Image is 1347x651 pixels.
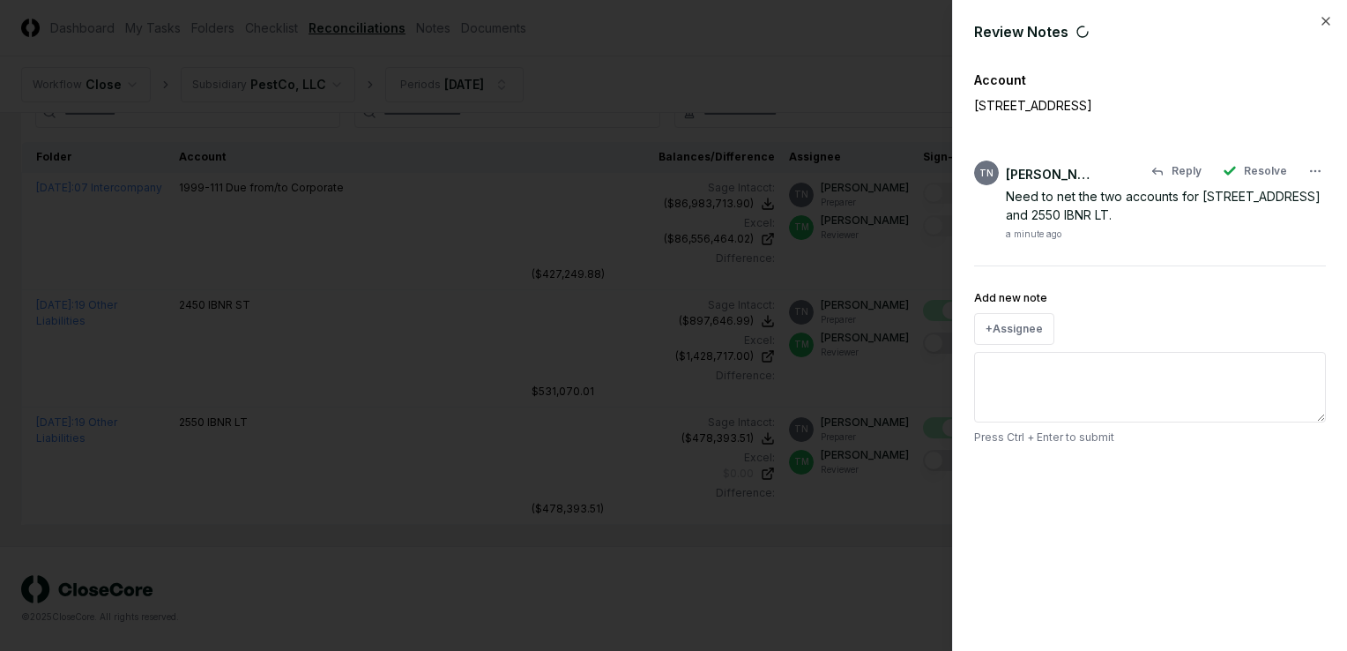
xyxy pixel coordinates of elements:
[1006,165,1094,183] div: [PERSON_NAME]
[979,167,994,180] span: TN
[974,21,1326,42] div: Review Notes
[1212,155,1298,187] button: Resolve
[974,430,1326,445] p: Press Ctrl + Enter to submit
[1006,187,1326,224] div: Need to net the two accounts for [STREET_ADDRESS] and 2550 IBNR LT.
[974,71,1326,89] div: Account
[974,313,1054,345] button: +Assignee
[974,291,1047,304] label: Add new note
[1140,155,1212,187] button: Reply
[1244,163,1287,179] span: Resolve
[974,96,1265,115] p: [STREET_ADDRESS]
[1006,228,1061,241] div: a minute ago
